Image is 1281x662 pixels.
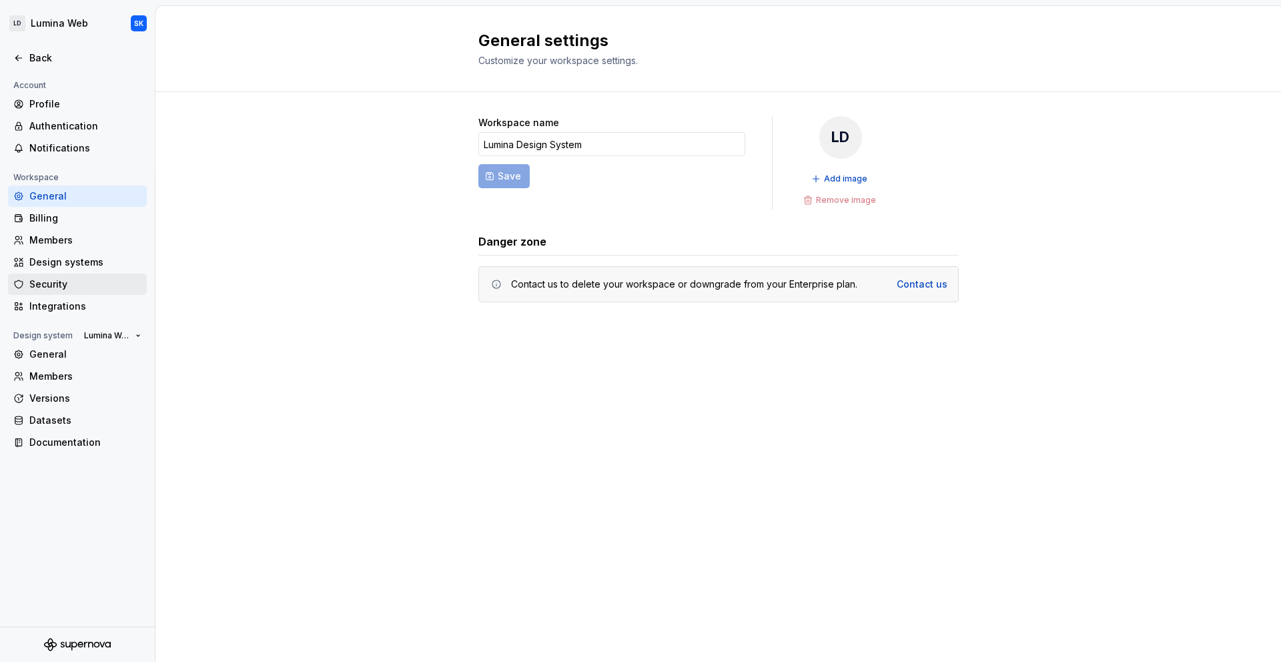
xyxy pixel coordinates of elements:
span: Lumina Web [84,330,130,341]
div: SK [134,18,143,29]
a: Back [8,47,147,69]
div: Security [29,278,141,291]
a: Datasets [8,410,147,431]
a: Security [8,274,147,295]
a: Profile [8,93,147,115]
span: Customize your workspace settings. [478,55,638,66]
div: Members [29,234,141,247]
div: General [29,190,141,203]
div: Design system [8,328,78,344]
h2: General settings [478,30,943,51]
a: Design systems [8,252,147,273]
div: LD [819,116,862,159]
a: Members [8,230,147,251]
div: General [29,348,141,361]
div: Notifications [29,141,141,155]
a: Members [8,366,147,387]
div: Contact us to delete your workspace or downgrade from your Enterprise plan. [511,278,857,291]
div: LD [9,15,25,31]
div: Integrations [29,300,141,313]
div: Documentation [29,436,141,449]
div: Billing [29,212,141,225]
div: Profile [29,97,141,111]
a: Integrations [8,296,147,317]
h3: Danger zone [478,234,546,250]
div: Lumina Web [31,17,88,30]
a: Contact us [897,278,947,291]
button: LDLumina WebSK [3,9,152,38]
a: General [8,186,147,207]
div: Account [8,77,51,93]
a: Documentation [8,432,147,453]
a: Billing [8,208,147,229]
a: Versions [8,388,147,409]
button: Add image [807,170,873,188]
svg: Supernova Logo [44,638,111,651]
a: Authentication [8,115,147,137]
div: Members [29,370,141,383]
div: Versions [29,392,141,405]
div: Design systems [29,256,141,269]
div: Datasets [29,414,141,427]
a: Notifications [8,137,147,159]
div: Workspace [8,170,64,186]
span: Add image [824,174,867,184]
a: General [8,344,147,365]
div: Back [29,51,141,65]
label: Workspace name [478,116,559,129]
div: Authentication [29,119,141,133]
